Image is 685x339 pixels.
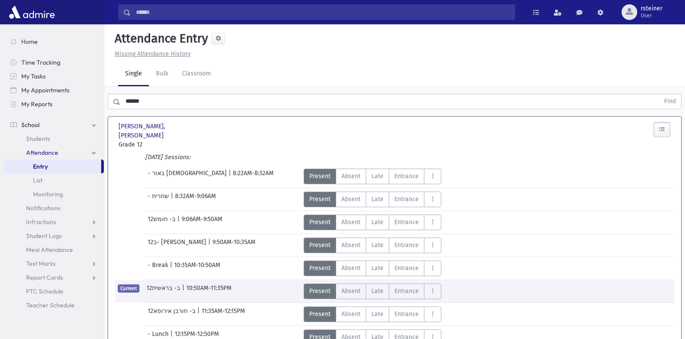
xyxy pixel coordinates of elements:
button: Find [659,94,681,109]
span: Current [118,284,139,293]
span: Student Logs [26,232,62,240]
span: | [171,192,175,207]
img: AdmirePro [7,3,57,21]
span: 9:50AM-10:35AM [212,238,255,253]
a: Student Logs [3,229,104,243]
span: Present [309,195,331,204]
div: AttTypes [304,238,441,253]
span: 10:50AM-11:35PM [186,284,232,299]
div: AttTypes [304,215,441,230]
a: Report Cards [3,271,104,284]
span: Late [371,195,384,204]
a: Attendance [3,146,104,160]
span: My Reports [21,100,53,108]
span: Infractions [26,218,56,226]
span: Attendance [26,149,58,156]
span: Meal Attendance [26,246,73,254]
span: Late [371,264,384,273]
span: Entrance [394,287,419,296]
span: Present [309,287,331,296]
span: PTC Schedule [26,287,63,295]
span: - שחרית [148,192,171,207]
a: Time Tracking [3,55,104,69]
span: | [182,284,186,299]
a: Bulk [149,62,175,86]
span: List [33,176,43,184]
span: 12ב- בראשית [146,284,182,299]
span: My Tasks [21,72,46,80]
a: Entry [3,160,101,173]
a: Single [118,62,149,86]
span: Absent [341,310,361,319]
i: [DATE] Sessions: [145,153,190,161]
a: My Tasks [3,69,104,83]
span: Absent [341,172,361,181]
span: - Break [148,261,170,276]
div: AttTypes [304,192,441,207]
span: Absent [341,195,361,204]
h5: Attendance Entry [111,31,208,46]
span: Entry [33,163,48,170]
span: Present [309,241,331,250]
span: Entrance [394,172,419,181]
span: | [208,238,212,253]
span: Absent [341,218,361,227]
a: Notifications [3,201,104,215]
span: 12ב- חורבן אירופא [148,306,197,322]
a: My Appointments [3,83,104,97]
span: User [641,12,662,19]
a: Home [3,35,104,49]
span: Home [21,38,38,46]
a: Missing Attendance History [111,50,191,58]
a: Monitoring [3,187,104,201]
span: Grade 12 [119,140,203,149]
span: Entrance [394,264,419,273]
span: Late [371,241,384,250]
span: Present [309,310,331,319]
input: Search [131,4,515,20]
a: Teacher Schedule [3,298,104,312]
span: Absent [341,264,361,273]
span: Time Tracking [21,59,60,66]
span: School [21,121,40,129]
span: 12ב- חומש [148,215,177,230]
span: | [170,261,174,276]
div: AttTypes [304,169,441,184]
span: | [177,215,182,230]
span: Present [309,218,331,227]
span: Absent [341,287,361,296]
a: My Reports [3,97,104,111]
span: Entrance [394,310,419,319]
span: 9:06AM-9:50AM [182,215,222,230]
span: Test Marks [26,260,56,267]
span: Late [371,218,384,227]
span: - באור [DEMOGRAPHIC_DATA] [148,169,228,184]
span: Monitoring [33,190,63,198]
span: Late [371,310,384,319]
span: Entrance [394,218,419,227]
span: 8:32AM-9:06AM [175,192,216,207]
u: Missing Attendance History [115,50,191,58]
div: AttTypes [304,284,441,299]
span: Report Cards [26,274,63,281]
span: Present [309,172,331,181]
span: 12ב- [PERSON_NAME] [148,238,208,253]
span: My Appointments [21,86,69,94]
a: Test Marks [3,257,104,271]
span: | [228,169,233,184]
div: AttTypes [304,306,441,322]
span: Students [26,135,50,143]
span: [PERSON_NAME], [PERSON_NAME] [119,122,203,140]
span: Entrance [394,241,419,250]
a: School [3,118,104,132]
span: 8:22AM-8:32AM [233,169,274,184]
a: Students [3,132,104,146]
span: Notifications [26,204,60,212]
span: Late [371,172,384,181]
a: List [3,173,104,187]
span: rsteiner [641,5,662,12]
span: 11:35AM-12:15PM [202,306,245,322]
span: Teacher Schedule [26,301,75,309]
div: AttTypes [304,261,441,276]
span: 10:35AM-10:50AM [174,261,220,276]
